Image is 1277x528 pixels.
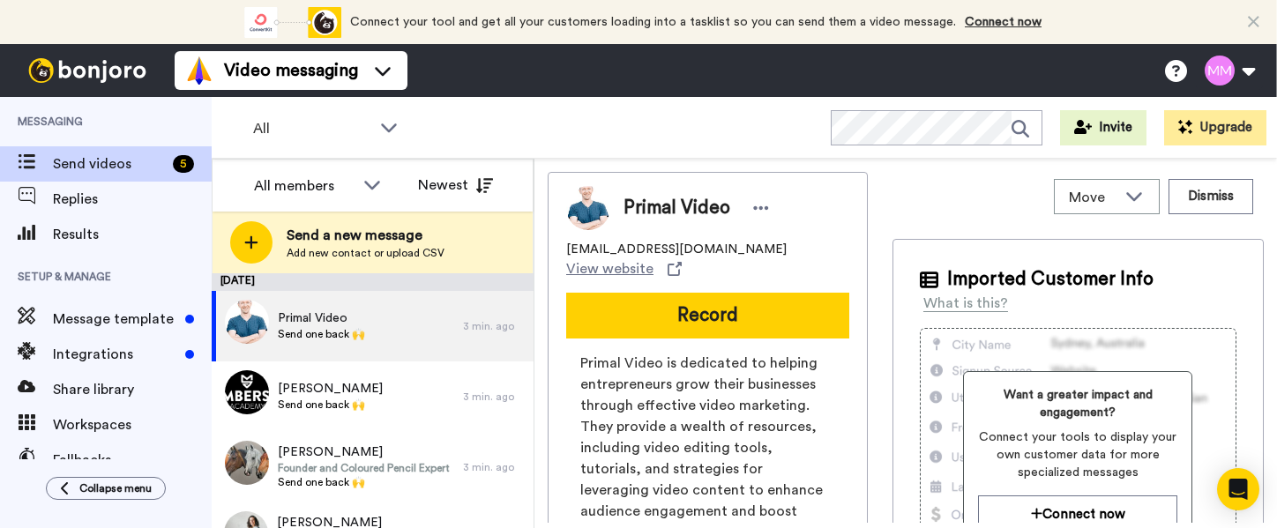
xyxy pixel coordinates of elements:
[278,475,450,489] span: Send one back 🙌
[566,293,849,338] button: Record
[53,450,212,471] span: Fallbacks
[278,398,383,412] span: Send one back 🙌
[463,460,525,474] div: 3 min. ago
[278,443,450,461] span: [PERSON_NAME]
[212,273,534,291] div: [DATE]
[1060,110,1146,145] button: Invite
[624,195,730,221] span: Primal Video
[79,481,152,495] span: Collapse menu
[978,386,1177,421] span: Want a greater impact and engagement?
[287,246,444,260] span: Add new contact or upload CSV
[225,370,269,414] img: 14d45500-035d-4cb8-bf66-523a37b2c789.png
[287,225,444,246] span: Send a new message
[463,319,525,333] div: 3 min. ago
[278,461,450,475] span: Founder and Coloured Pencil Expert
[278,380,383,398] span: [PERSON_NAME]
[947,266,1154,293] span: Imported Customer Info
[53,189,212,210] span: Replies
[923,293,1008,314] div: What is this?
[53,153,166,175] span: Send videos
[46,477,166,500] button: Collapse menu
[224,58,358,83] span: Video messaging
[53,414,212,435] span: Workspaces
[566,258,653,279] span: View website
[173,155,194,173] div: 5
[21,58,153,83] img: bj-logo-header-white.svg
[978,428,1177,481] span: Connect your tools to display your own customer data for more specialized messages
[566,186,610,230] img: Image of Primal Video
[53,344,178,365] span: Integrations
[278,327,365,341] span: Send one back 🙌
[405,167,506,203] button: Newest
[53,379,212,400] span: Share library
[253,118,371,139] span: All
[1217,468,1259,510] div: Open Intercom Messenger
[463,390,525,404] div: 3 min. ago
[244,7,341,38] div: animation
[965,16,1042,28] a: Connect now
[1164,110,1266,145] button: Upgrade
[566,241,787,258] span: [EMAIL_ADDRESS][DOMAIN_NAME]
[225,441,269,485] img: 534ceb0e-03ef-477d-854d-4e663f62b471.jpg
[225,300,269,344] img: 2566c717-092b-41aa-af6e-2949ff198ea2.jpg
[566,258,682,279] a: View website
[254,175,355,197] div: All members
[53,309,178,330] span: Message template
[350,16,956,28] span: Connect your tool and get all your customers loading into a tasklist so you can send them a video...
[53,224,212,245] span: Results
[278,309,365,327] span: Primal Video
[1069,187,1116,208] span: Move
[1169,179,1253,214] button: Dismiss
[185,56,213,85] img: vm-color.svg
